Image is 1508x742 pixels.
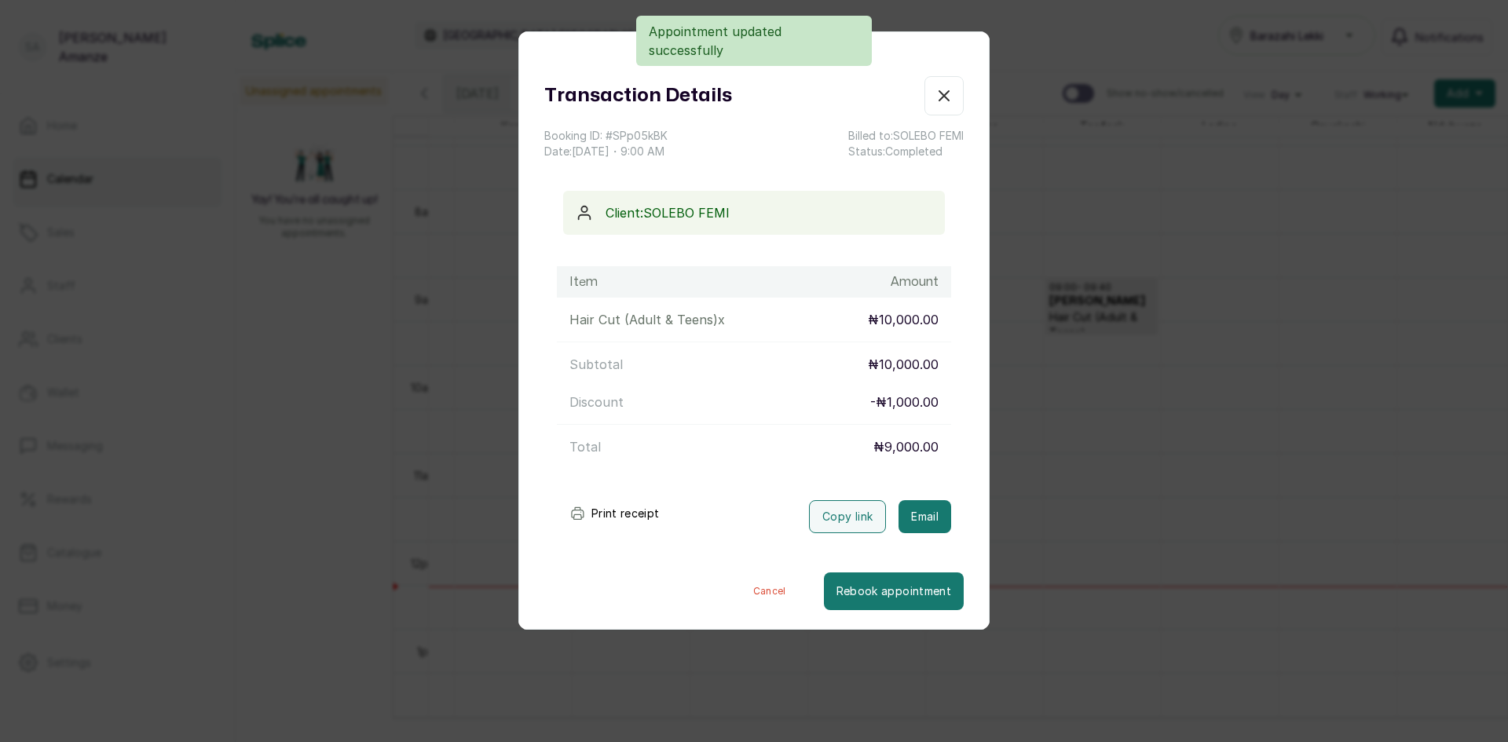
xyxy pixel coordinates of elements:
p: Billed to: SOLEBO FEMI [848,128,964,144]
p: ₦10,000.00 [868,355,939,374]
p: Total [569,437,601,456]
p: Date: [DATE] ・ 9:00 AM [544,144,668,159]
p: Subtotal [569,355,623,374]
button: Copy link [809,500,886,533]
button: Print receipt [557,498,672,529]
button: Cancel [716,572,824,610]
button: Rebook appointment [824,572,964,610]
p: - ₦1,000.00 [870,393,939,411]
p: Appointment updated successfully [649,22,859,60]
p: Booking ID: # SPp05kBK [544,128,668,144]
h1: Amount [891,272,939,291]
p: Client: SOLEBO FEMI [606,203,932,222]
p: ₦9,000.00 [873,437,939,456]
p: Discount [569,393,624,411]
p: ₦10,000.00 [868,310,939,329]
h1: Transaction Details [544,82,732,110]
p: Status: Completed [848,144,964,159]
button: Email [899,500,951,533]
h1: Item [569,272,598,291]
p: Hair Cut (Adult & Teens) x [569,310,725,329]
